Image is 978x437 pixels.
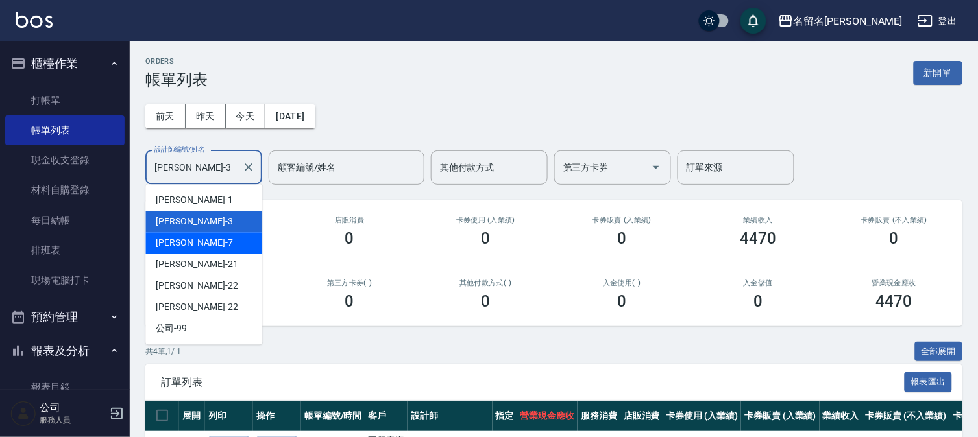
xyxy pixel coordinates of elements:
[154,145,205,154] label: 設計師編號/姓名
[482,292,491,311] h3: 0
[517,401,578,431] th: 營業現金應收
[617,230,626,248] h3: 0
[265,104,315,128] button: [DATE]
[156,257,238,271] span: [PERSON_NAME] -21
[915,342,963,362] button: 全部展開
[5,175,125,205] a: 材料自購登錄
[842,216,947,224] h2: 卡券販賣 (不入業績)
[663,401,742,431] th: 卡券使用 (入業績)
[434,279,539,287] h2: 其他付款方式(-)
[10,401,36,427] img: Person
[434,216,539,224] h2: 卡券使用 (入業績)
[145,57,208,65] h2: ORDERS
[905,375,953,388] a: 報表匯出
[617,292,626,311] h3: 0
[408,401,492,431] th: 設計師
[914,61,962,85] button: 新開單
[5,86,125,115] a: 打帳單
[156,193,232,207] span: [PERSON_NAME] -1
[297,279,402,287] h2: 第三方卡券(-)
[569,216,674,224] h2: 卡券販賣 (入業績)
[705,216,811,224] h2: 業績收入
[820,401,862,431] th: 業績收入
[156,215,232,228] span: [PERSON_NAME] -3
[156,279,238,292] span: [PERSON_NAME] -22
[912,9,962,33] button: 登出
[297,216,402,224] h2: 店販消費
[301,401,365,431] th: 帳單編號/時間
[5,300,125,334] button: 預約管理
[705,279,811,287] h2: 入金儲值
[740,230,776,248] h3: 4470
[646,157,666,178] button: Open
[40,414,106,426] p: 服務人員
[740,8,766,34] button: save
[620,401,663,431] th: 店販消費
[862,401,949,431] th: 卡券販賣 (不入業績)
[5,372,125,402] a: 報表目錄
[145,104,186,128] button: 前天
[145,346,181,357] p: 共 4 筆, 1 / 1
[5,235,125,265] a: 排班表
[186,104,226,128] button: 昨天
[493,401,517,431] th: 指定
[179,401,205,431] th: 展開
[773,8,907,34] button: 名留名[PERSON_NAME]
[842,279,947,287] h2: 營業現金應收
[253,401,301,431] th: 操作
[876,292,912,311] h3: 4470
[145,71,208,89] h3: 帳單列表
[569,279,674,287] h2: 入金使用(-)
[365,401,408,431] th: 客戶
[156,236,232,250] span: [PERSON_NAME] -7
[5,206,125,235] a: 每日結帳
[5,47,125,80] button: 櫃檯作業
[905,372,953,392] button: 報表匯出
[345,292,354,311] h3: 0
[753,292,763,311] h3: 0
[5,115,125,145] a: 帳單列表
[5,145,125,175] a: 現金收支登錄
[794,13,902,29] div: 名留名[PERSON_NAME]
[578,401,620,431] th: 服務消費
[482,230,491,248] h3: 0
[239,158,258,176] button: Clear
[156,322,187,335] span: 公司 -99
[345,230,354,248] h3: 0
[5,265,125,295] a: 現場電腦打卡
[890,230,899,248] h3: 0
[5,334,125,368] button: 報表及分析
[40,401,106,414] h5: 公司
[914,66,962,78] a: 新開單
[16,12,53,28] img: Logo
[741,401,820,431] th: 卡券販賣 (入業績)
[226,104,266,128] button: 今天
[205,401,253,431] th: 列印
[156,300,238,314] span: [PERSON_NAME] -22
[161,376,905,389] span: 訂單列表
